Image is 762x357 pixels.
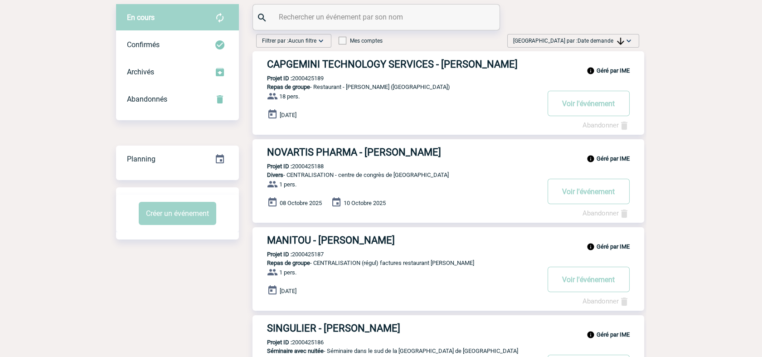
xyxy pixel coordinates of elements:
[279,181,296,188] span: 1 pers.
[252,323,644,334] a: SINGULIER - [PERSON_NAME]
[288,38,316,44] span: Aucun filtre
[252,235,644,246] a: MANITOU - [PERSON_NAME]
[267,235,539,246] h3: MANITOU - [PERSON_NAME]
[252,251,324,258] p: 2000425187
[127,155,155,163] span: Planning
[279,269,296,276] span: 1 pers.
[339,38,383,44] label: Mes comptes
[267,251,292,258] b: Projet ID :
[267,259,310,266] span: Repas de groupe
[252,259,539,266] p: - CENTRALISATION (régul) factures restaurant [PERSON_NAME]
[548,267,630,292] button: Voir l'événement
[587,67,595,75] img: info_black_24dp.svg
[582,297,630,305] a: Abandonner
[279,93,300,100] span: 18 pers.
[548,91,630,116] button: Voir l'événement
[548,179,630,204] button: Voir l'événement
[587,243,595,251] img: info_black_24dp.svg
[267,347,324,354] span: Séminaire avec nuitée
[280,112,296,118] span: [DATE]
[624,36,633,45] img: baseline_expand_more_white_24dp-b.png
[252,163,324,170] p: 2000425188
[127,95,167,103] span: Abandonnés
[252,339,324,346] p: 2000425186
[582,209,630,217] a: Abandonner
[597,67,630,74] b: Géré par IME
[252,171,539,178] p: - CENTRALISATION - centre de congrès de [GEOGRAPHIC_DATA]
[267,339,292,346] b: Projet ID :
[316,36,325,45] img: baseline_expand_more_white_24dp-b.png
[267,147,539,158] h3: NOVARTIS PHARMA - [PERSON_NAME]
[116,59,239,86] div: Retrouvez ici tous les événements que vous avez décidé d'archiver
[267,83,310,90] span: Repas de groupe
[262,36,316,45] span: Filtrer par :
[267,323,539,334] h3: SINGULIER - [PERSON_NAME]
[587,155,595,163] img: info_black_24dp.svg
[116,145,239,172] a: Planning
[252,59,644,70] a: CAPGEMINI TECHNOLOGY SERVICES - [PERSON_NAME]
[578,38,624,44] span: Date demande
[617,38,624,45] img: arrow_downward.png
[513,36,624,45] span: [GEOGRAPHIC_DATA] par :
[116,146,239,173] div: Retrouvez ici tous vos événements organisés par date et état d'avancement
[597,155,630,162] b: Géré par IME
[587,331,595,339] img: info_black_24dp.svg
[127,13,155,22] span: En cours
[252,83,539,90] p: - Restaurant - [PERSON_NAME] ([GEOGRAPHIC_DATA])
[280,200,322,206] span: 08 Octobre 2025
[252,347,539,354] p: - Séminaire dans le sud de la [GEOGRAPHIC_DATA] de [GEOGRAPHIC_DATA]
[267,171,283,178] span: Divers
[116,86,239,113] div: Retrouvez ici tous vos événements annulés
[252,147,644,158] a: NOVARTIS PHARMA - [PERSON_NAME]
[267,75,292,82] b: Projet ID :
[280,288,296,294] span: [DATE]
[267,59,539,70] h3: CAPGEMINI TECHNOLOGY SERVICES - [PERSON_NAME]
[139,202,216,225] button: Créer un événement
[277,10,478,24] input: Rechercher un événement par son nom
[597,331,630,338] b: Géré par IME
[344,200,386,206] span: 10 Octobre 2025
[252,75,324,82] p: 2000425189
[127,68,154,76] span: Archivés
[582,121,630,129] a: Abandonner
[127,40,160,49] span: Confirmés
[597,243,630,250] b: Géré par IME
[116,4,239,31] div: Retrouvez ici tous vos évènements avant confirmation
[267,163,292,170] b: Projet ID :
